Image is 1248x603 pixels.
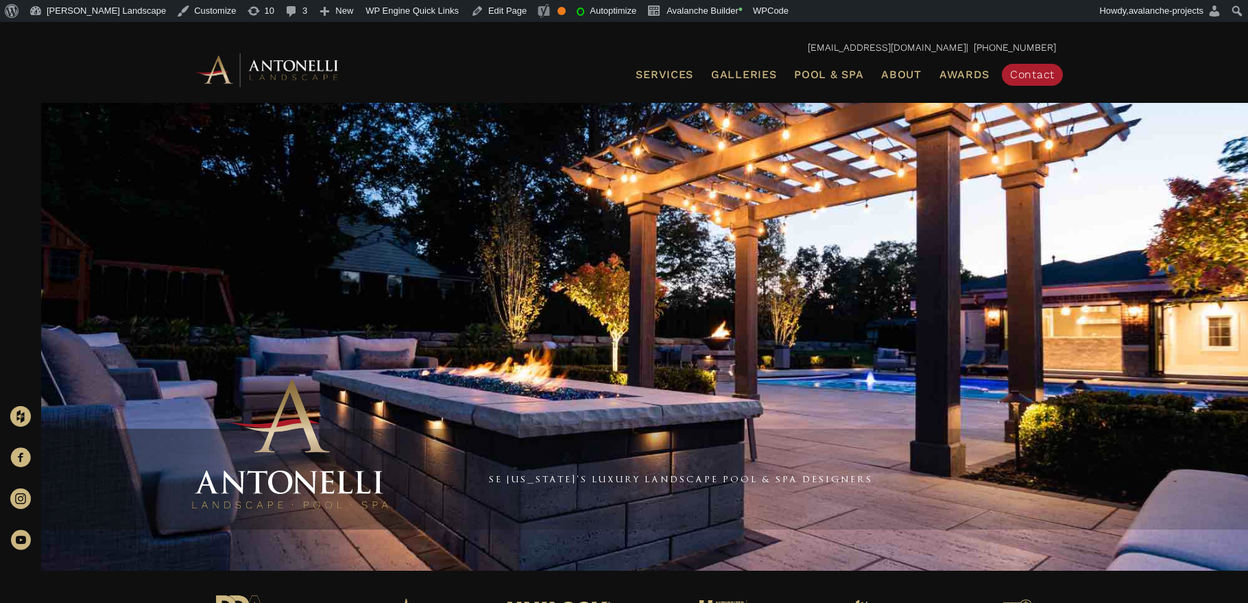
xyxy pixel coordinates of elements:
[192,51,343,88] img: Antonelli Horizontal Logo
[1129,5,1203,16] span: avalanche-projects
[808,42,966,53] a: [EMAIL_ADDRESS][DOMAIN_NAME]
[1010,68,1055,81] span: Contact
[739,3,743,16] span: •
[192,39,1056,57] p: | [PHONE_NUMBER]
[489,473,873,484] a: SE [US_STATE]'s Luxury Landscape Pool & Spa Designers
[934,66,995,84] a: Awards
[711,68,776,81] span: Galleries
[789,66,869,84] a: Pool & Spa
[10,406,31,427] img: Houzz
[557,7,566,15] div: OK
[187,374,393,516] img: Antonelli Stacked Logo
[794,68,863,81] span: Pool & Spa
[939,68,989,81] span: Awards
[1002,64,1063,86] a: Contact
[706,66,782,84] a: Galleries
[881,69,922,80] span: About
[630,66,699,84] a: Services
[636,69,693,80] span: Services
[876,66,927,84] a: About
